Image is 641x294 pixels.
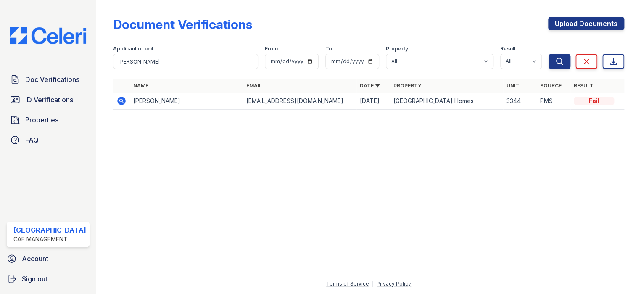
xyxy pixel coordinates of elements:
span: FAQ [25,135,39,145]
label: To [325,45,332,52]
div: | [372,281,374,287]
span: Doc Verifications [25,74,79,85]
td: PMS [537,93,570,110]
td: [EMAIL_ADDRESS][DOMAIN_NAME] [243,93,356,110]
a: Date ▼ [360,82,380,89]
label: From [265,45,278,52]
td: [PERSON_NAME] [130,93,243,110]
span: Sign out [22,274,47,284]
a: Name [133,82,148,89]
td: [DATE] [356,93,390,110]
a: Properties [7,111,90,128]
span: Account [22,254,48,264]
label: Property [386,45,408,52]
a: Source [540,82,562,89]
a: Doc Verifications [7,71,90,88]
a: Property [393,82,422,89]
span: ID Verifications [25,95,73,105]
td: 3344 [503,93,537,110]
a: Unit [506,82,519,89]
a: Email [246,82,262,89]
div: Document Verifications [113,17,252,32]
span: Properties [25,115,58,125]
a: Terms of Service [326,281,369,287]
a: Sign out [3,270,93,287]
div: [GEOGRAPHIC_DATA] [13,225,86,235]
a: FAQ [7,132,90,148]
input: Search by name, email, or unit number [113,54,258,69]
div: Fail [574,97,614,105]
a: ID Verifications [7,91,90,108]
img: CE_Logo_Blue-a8612792a0a2168367f1c8372b55b34899dd931a85d93a1a3d3e32e68fde9ad4.png [3,27,93,44]
a: Result [574,82,594,89]
td: [GEOGRAPHIC_DATA] Homes [390,93,503,110]
a: Upload Documents [548,17,624,30]
label: Result [500,45,516,52]
label: Applicant or unit [113,45,153,52]
a: Privacy Policy [377,281,411,287]
a: Account [3,250,93,267]
div: CAF Management [13,235,86,244]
